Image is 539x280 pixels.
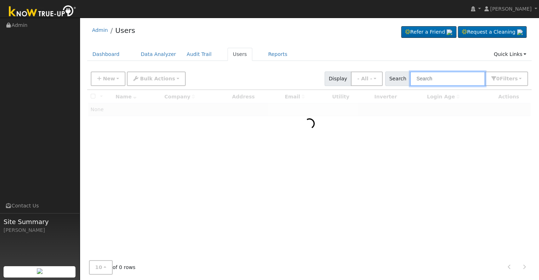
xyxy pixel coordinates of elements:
img: retrieve [517,29,523,35]
button: New [91,72,126,86]
span: Bulk Actions [140,76,175,81]
a: Users [115,26,135,35]
a: Audit Trail [181,48,217,61]
button: 10 [89,260,113,275]
div: [PERSON_NAME] [4,227,76,234]
span: Display [325,72,351,86]
img: Know True-Up [5,4,80,20]
span: of 0 rows [89,260,136,275]
a: Reports [263,48,293,61]
span: [PERSON_NAME] [490,6,532,12]
img: retrieve [447,29,452,35]
span: New [103,76,115,81]
button: 0Filters [485,72,528,86]
button: - All - [351,72,383,86]
span: Search [385,72,410,86]
a: Refer a Friend [401,26,456,38]
a: Admin [92,27,108,33]
a: Dashboard [87,48,125,61]
img: retrieve [37,268,43,274]
a: Users [228,48,252,61]
button: Bulk Actions [127,72,185,86]
a: Quick Links [488,48,532,61]
span: 10 [95,264,102,270]
a: Data Analyzer [135,48,181,61]
span: Site Summary [4,217,76,227]
span: Filter [500,76,518,81]
span: s [515,76,517,81]
a: Request a Cleaning [458,26,527,38]
input: Search [410,72,485,86]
